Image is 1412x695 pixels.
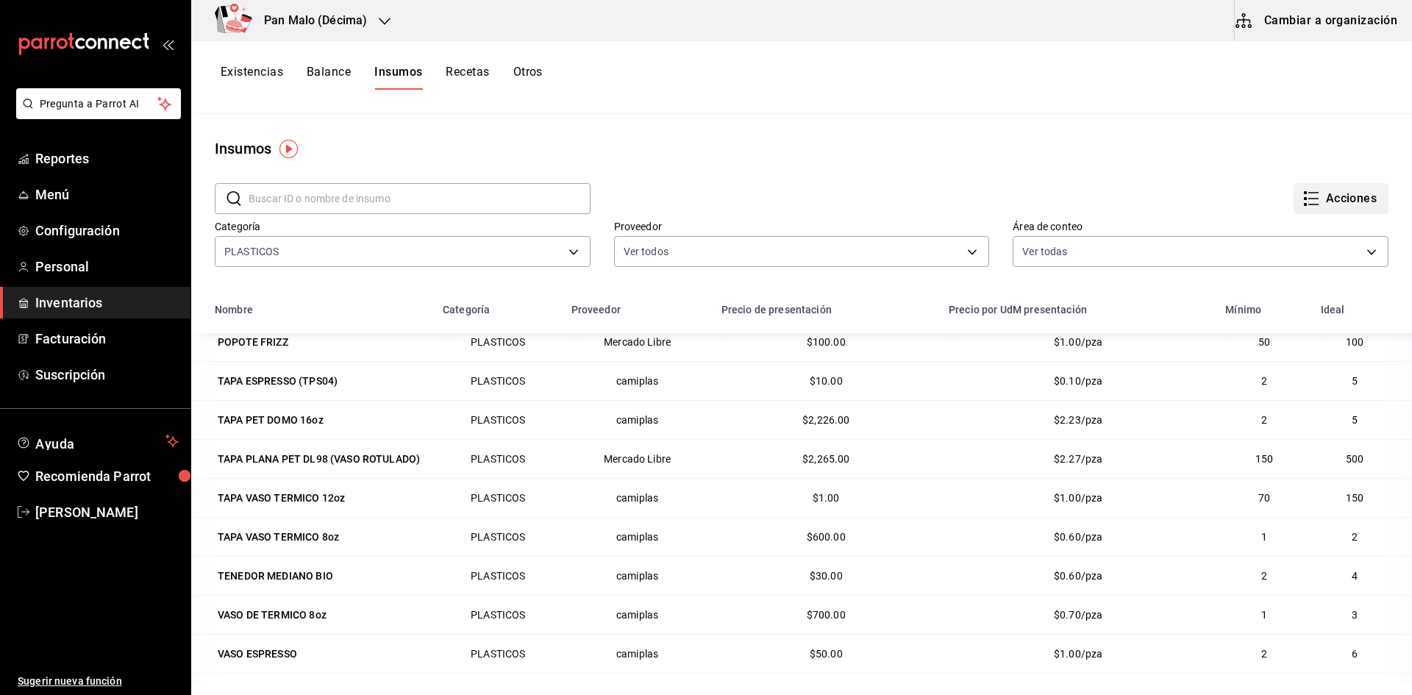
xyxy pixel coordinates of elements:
[434,322,563,361] td: PLASTICOS
[614,221,990,232] label: Proveedor
[434,556,563,595] td: PLASTICOS
[218,452,420,466] div: TAPA PLANA PET DL98 (VASO ROTULADO)
[1054,648,1102,660] span: $1.00/pza
[1054,336,1102,348] span: $1.00/pza
[1054,531,1102,543] span: $0.60/pza
[1352,609,1358,621] span: 3
[563,361,713,400] td: camiplas
[40,96,158,112] span: Pregunta a Parrot AI
[813,492,840,504] span: $1.00
[1054,609,1102,621] span: $0.70/pza
[563,556,713,595] td: camiplas
[434,439,563,478] td: PLASTICOS
[1261,414,1267,426] span: 2
[434,634,563,673] td: PLASTICOS
[1352,531,1358,543] span: 2
[35,466,179,486] span: Recomienda Parrot
[434,478,563,517] td: PLASTICOS
[221,65,543,90] div: navigation tabs
[1261,531,1267,543] span: 1
[35,329,179,349] span: Facturación
[215,138,271,160] div: Insumos
[513,65,543,90] button: Otros
[221,65,283,90] button: Existencias
[1225,304,1261,316] div: Mínimo
[810,648,843,660] span: $50.00
[1346,453,1363,465] span: 500
[1255,453,1273,465] span: 150
[218,374,338,388] div: TAPA ESPRESSO (TPS04)
[1261,570,1267,582] span: 2
[215,304,253,316] div: Nombre
[563,322,713,361] td: Mercado Libre
[218,646,297,661] div: VASO ESPRESSO
[1054,570,1102,582] span: $0.60/pza
[1352,414,1358,426] span: 5
[16,88,181,119] button: Pregunta a Parrot AI
[218,607,327,622] div: VASO DE TERMICO 8oz
[374,65,422,90] button: Insumos
[563,478,713,517] td: camiplas
[1352,375,1358,387] span: 5
[1261,609,1267,621] span: 1
[563,634,713,673] td: camiplas
[1054,414,1102,426] span: $2.23/pza
[1054,492,1102,504] span: $1.00/pza
[810,375,843,387] span: $10.00
[434,517,563,556] td: PLASTICOS
[218,530,339,544] div: TAPA VASO TERMICO 8oz
[807,336,846,348] span: $100.00
[1294,183,1388,214] button: Acciones
[1352,570,1358,582] span: 4
[307,65,351,90] button: Balance
[279,140,298,158] img: Tooltip marker
[563,400,713,439] td: camiplas
[215,221,591,232] label: Categoría
[1346,492,1363,504] span: 150
[810,570,843,582] span: $30.00
[10,107,181,122] a: Pregunta a Parrot AI
[807,609,846,621] span: $700.00
[1321,304,1345,316] div: Ideal
[35,502,179,522] span: [PERSON_NAME]
[434,595,563,634] td: PLASTICOS
[162,38,174,50] button: open_drawer_menu
[1013,221,1388,232] label: Área de conteo
[218,491,345,505] div: TAPA VASO TERMICO 12oz
[218,569,333,583] div: TENEDOR MEDIANO BIO
[1054,375,1102,387] span: $0.10/pza
[35,185,179,204] span: Menú
[443,304,490,316] div: Categoría
[434,400,563,439] td: PLASTICOS
[35,293,179,313] span: Inventarios
[35,432,160,450] span: Ayuda
[446,65,489,90] button: Recetas
[35,149,179,168] span: Reportes
[1054,453,1102,465] span: $2.27/pza
[802,414,849,426] span: $2,226.00
[1346,336,1363,348] span: 100
[35,365,179,385] span: Suscripción
[1261,648,1267,660] span: 2
[563,595,713,634] td: camiplas
[563,439,713,478] td: Mercado Libre
[1352,648,1358,660] span: 6
[563,517,713,556] td: camiplas
[218,413,324,427] div: TAPA PET DOMO 16oz
[949,304,1087,316] div: Precio por UdM presentación
[807,531,846,543] span: $600.00
[249,184,591,213] input: Buscar ID o nombre de insumo
[35,221,179,240] span: Configuración
[218,335,288,349] div: POPOTE FRIZZ
[224,244,279,259] span: PLASTICOS
[571,304,621,316] div: Proveedor
[434,361,563,400] td: PLASTICOS
[1258,336,1270,348] span: 50
[35,257,179,277] span: Personal
[1258,492,1270,504] span: 70
[721,304,832,316] div: Precio de presentación
[802,453,849,465] span: $2,265.00
[1261,375,1267,387] span: 2
[252,12,367,29] h3: Pan Malo (Décima)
